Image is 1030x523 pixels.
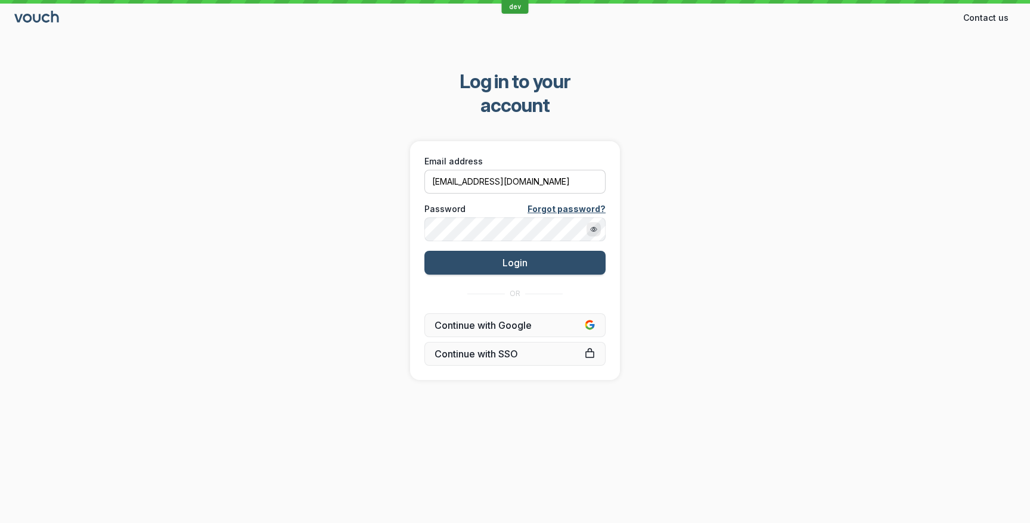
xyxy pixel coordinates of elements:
[502,257,528,269] span: Login
[510,289,520,298] span: OR
[424,313,606,337] button: Continue with Google
[963,12,1009,24] span: Contact us
[435,319,595,331] span: Continue with Google
[956,8,1016,27] button: Contact us
[426,70,604,117] span: Log in to your account
[424,203,466,215] span: Password
[435,348,595,360] span: Continue with SSO
[14,13,61,23] a: Go to sign in
[424,155,483,167] span: Email address
[587,222,601,236] button: Show password
[528,203,606,215] a: Forgot password?
[424,342,606,366] a: Continue with SSO
[424,251,606,275] button: Login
